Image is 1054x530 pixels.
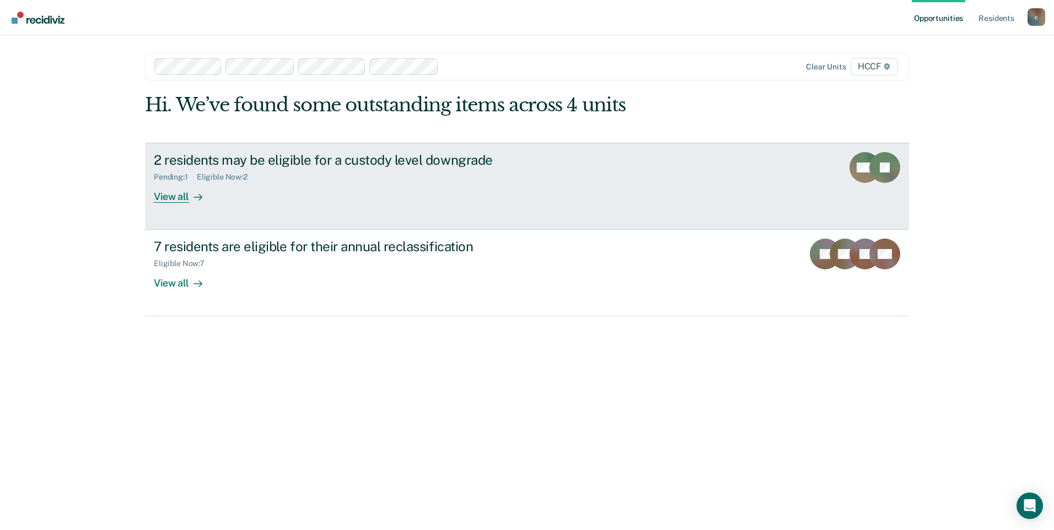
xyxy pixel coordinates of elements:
div: 2 residents may be eligible for a custody level downgrade [154,152,541,168]
div: Eligible Now : 2 [197,172,256,182]
a: 7 residents are eligible for their annual reclassificationEligible Now:7View all [145,230,909,316]
div: c [1028,8,1045,26]
div: 7 residents are eligible for their annual reclassification [154,239,541,255]
button: Profile dropdown button [1028,8,1045,26]
div: Pending : 1 [154,172,197,182]
img: Recidiviz [12,12,64,24]
div: View all [154,268,216,290]
div: View all [154,181,216,203]
div: Open Intercom Messenger [1017,493,1043,519]
div: Eligible Now : 7 [154,259,213,268]
div: Hi. We’ve found some outstanding items across 4 units [145,94,756,116]
span: HCCF [851,58,897,75]
div: Clear units [806,62,846,72]
a: 2 residents may be eligible for a custody level downgradePending:1Eligible Now:2View all [145,143,909,230]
